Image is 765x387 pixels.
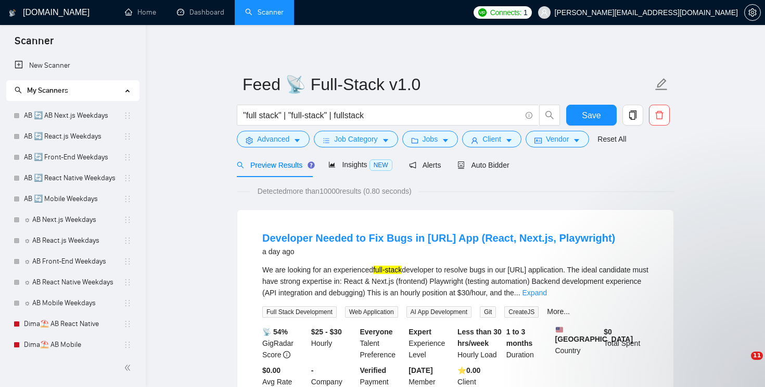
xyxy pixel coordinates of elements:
span: user [541,9,548,16]
span: caret-down [294,136,301,144]
span: notification [409,161,416,169]
a: AB 🔄 AB Next.js Weekdays [24,105,123,126]
button: folderJobscaret-down [402,131,458,147]
div: GigRadar Score [260,326,309,360]
div: Duration [504,326,553,360]
span: search [540,110,559,120]
span: caret-down [573,136,580,144]
span: Insights [328,160,392,169]
span: holder [123,174,132,182]
span: bars [323,136,330,144]
span: search [15,86,22,94]
a: Dima⛱️ AB Mobile [24,334,123,355]
mark: full-stack [373,266,402,274]
span: info-circle [526,112,532,119]
a: AB 🔄 React.js Weekdays [24,126,123,147]
li: AB 🔄 Front-End Weekdays [6,147,139,168]
a: ☼ AB Front-End Weekdays [24,251,123,272]
span: My Scanners [27,86,68,95]
li: ☼ AB React.js Weekdays [6,230,139,251]
span: holder [123,195,132,203]
span: Advanced [257,133,289,145]
span: My Scanners [15,86,68,95]
b: [GEOGRAPHIC_DATA] [555,326,633,343]
button: delete [649,105,670,126]
a: ☼ AB Next.js Weekdays [24,209,123,230]
a: More... [547,307,570,316]
span: Full Stack Development [262,306,337,318]
span: delete [649,110,669,120]
a: Dima⛱️ AB React Native [24,314,123,334]
a: Developer Needed to Fix Bugs in [URL] App (React, Next.js, Playwright) [262,232,615,244]
b: ⭐️ 0.00 [457,366,480,374]
a: searchScanner [245,8,284,17]
span: Web Application [345,306,398,318]
span: holder [123,153,132,161]
button: userClientcaret-down [462,131,521,147]
li: AB 🔄 Mobile Weekdays [6,189,139,209]
span: 1 [524,7,528,18]
span: holder [123,278,132,286]
a: ☼ AB React.js Weekdays [24,230,123,251]
span: folder [411,136,418,144]
b: Less than 30 hrs/week [457,328,502,347]
img: 🇺🇸 [556,326,563,333]
span: holder [123,299,132,307]
input: Search Freelance Jobs... [243,109,521,122]
span: setting [246,136,253,144]
span: holder [123,216,132,224]
span: Jobs [423,133,438,145]
a: AB 🔄 Front-End Weekdays [24,147,123,168]
span: holder [123,257,132,266]
div: a day ago [262,245,615,258]
a: ☼ AB Mobile Weekdays [24,293,123,314]
span: caret-down [505,136,513,144]
span: info-circle [283,351,290,358]
span: Scanner [6,33,62,55]
li: Dima⛱️ AB Mobile [6,334,139,355]
button: barsJob Categorycaret-down [314,131,398,147]
span: ... [514,289,520,297]
span: Git [480,306,496,318]
span: Client [482,133,501,145]
li: New Scanner [6,55,139,76]
img: logo [9,5,16,21]
span: search [237,161,244,169]
li: ☼ AB Front-End Weekdays [6,251,139,272]
div: Hourly Load [455,326,504,360]
a: Reset All [597,133,626,145]
b: 📡 54% [262,328,288,336]
b: $0.00 [262,366,280,374]
a: AB 🔄 React Native Weekdays [24,168,123,189]
span: holder [123,320,132,328]
iframe: Intercom live chat [730,352,755,377]
b: Everyone [360,328,393,336]
span: Vendor [546,133,569,145]
a: AB 🔄 Mobile Weekdays [24,189,123,209]
input: Scanner name... [243,71,653,97]
span: Job Category [334,133,377,145]
a: dashboardDashboard [177,8,224,17]
div: Experience Level [406,326,455,360]
div: We are looking for an experienced developer to resolve bugs in our [URL] application. The ideal c... [262,264,648,298]
span: Alerts [409,161,441,169]
span: holder [123,341,132,349]
li: ☼ AB Mobile Weekdays [6,293,139,314]
b: Verified [360,366,387,374]
span: CreateJS [504,306,539,318]
a: setting [744,8,761,17]
button: setting [744,4,761,21]
span: Save [582,109,601,122]
a: homeHome [125,8,156,17]
span: holder [123,111,132,120]
span: NEW [369,159,392,171]
b: [DATE] [409,366,432,374]
b: - [311,366,314,374]
li: Dima⛱️ AB React Native [6,314,139,334]
span: 11 [751,352,763,360]
b: $25 - $30 [311,328,342,336]
div: Tooltip anchor [307,160,316,170]
div: Country [553,326,602,360]
b: 1 to 3 months [506,328,533,347]
img: upwork-logo.png [478,8,487,17]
